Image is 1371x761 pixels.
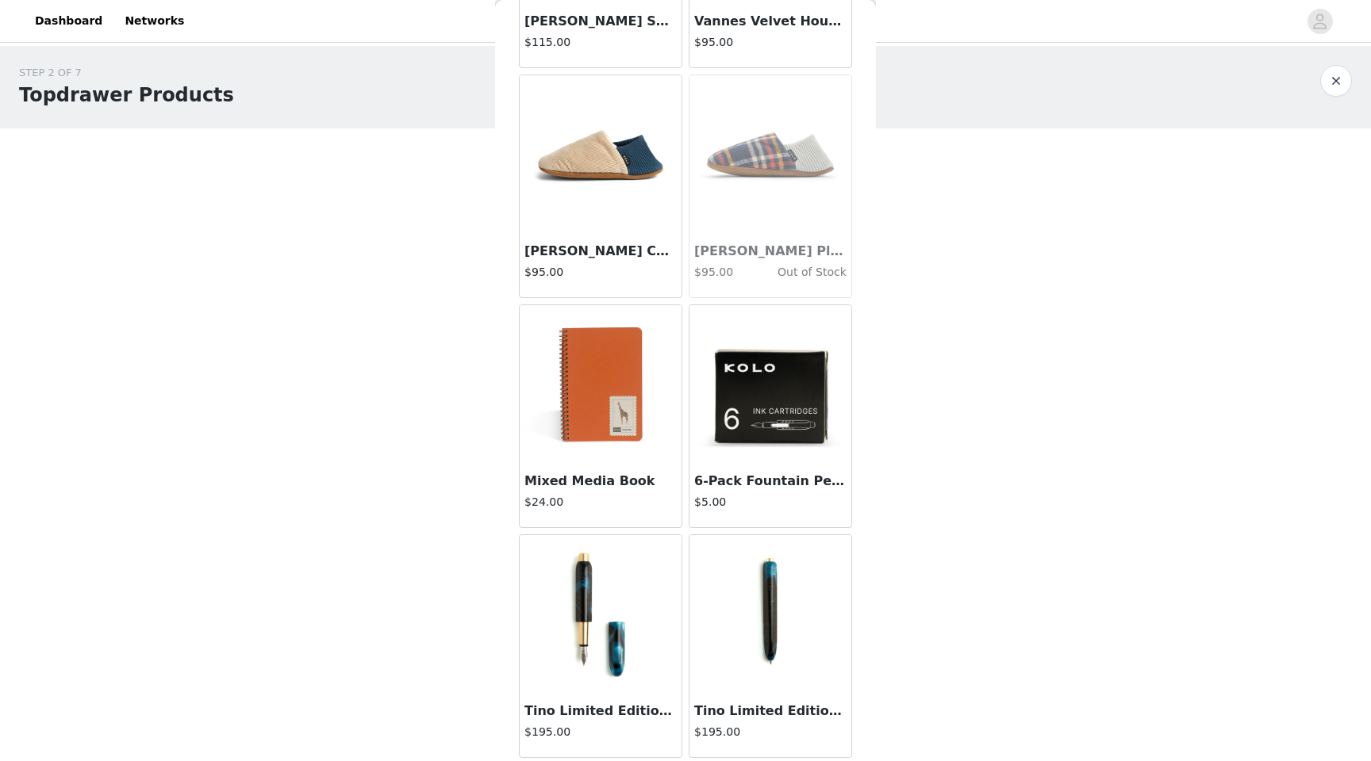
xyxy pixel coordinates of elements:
[524,264,677,281] h4: $95.00
[694,34,847,51] h4: $95.00
[694,702,847,721] h3: Tino Limited Edition Ballpoint Pen
[745,264,847,281] h4: Out of Stock
[694,472,847,491] h3: 6-Pack Fountain Pen Ink Cartridges
[694,724,847,740] h4: $195.00
[694,264,745,281] h4: $95.00
[524,494,677,511] h4: $24.00
[694,12,847,31] h3: Vannes Velvet House Shoes - Corduroy-Lined
[524,12,677,31] h3: [PERSON_NAME] Suede House Shoes - Fur-Lined
[524,34,677,51] h4: $115.00
[25,3,112,39] a: Dashboard
[521,75,680,234] img: Willer Cord House Shoes - Sherpa-Lined
[115,3,194,39] a: Networks
[19,65,234,81] div: STEP 2 OF 7
[524,472,677,491] h3: Mixed Media Book
[521,535,680,694] img: Tino Limited Edition Fountain Pen
[524,724,677,740] h4: $195.00
[524,702,677,721] h3: Tino Limited Edition Fountain Pen
[524,242,677,261] h3: [PERSON_NAME] Cord House Shoes - Sherpa-Lined
[694,494,847,511] h4: $5.00
[19,81,234,109] h1: Topdrawer Products
[691,535,850,694] img: Tino Limited Edition Ballpoint Pen
[691,75,850,234] img: Nico Chamois Plaid House Shoes - Sherpa-Lined
[1312,9,1327,34] div: avatar
[691,305,850,464] img: 6-Pack Fountain Pen Ink Cartridges
[521,305,680,464] img: Mixed Media Book
[694,242,847,261] h3: [PERSON_NAME] Plaid House Shoes - Sherpa-Lined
